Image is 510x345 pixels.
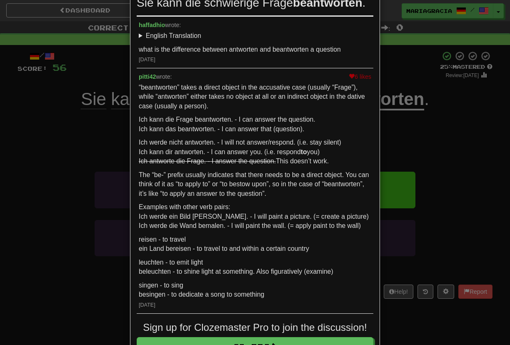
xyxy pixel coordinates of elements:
p: Ich kann die Frage beantworten. - I can answer the question. Ich kann das beantworten. - I can an... [139,115,371,134]
p: singen - to sing besingen - to dedicate a song to something [139,281,371,300]
p: leuchten - to emit light beleuchten - to shine light at something. Also figuratively (examine) [139,258,371,277]
div: wrote: [139,72,371,81]
p: reisen - to travel ein Land bereisen - to travel to and within a certain country [139,235,371,254]
a: pitti42 [139,73,156,80]
strong: to [301,148,307,155]
p: The “be-” prefix usually indicates that there needs to be a direct object. You can think of it as... [139,170,371,199]
a: [DATE] [139,57,155,62]
strike: Ich antworte die Frage. - I answer the question. [139,157,276,165]
a: haffadhio [139,22,165,28]
div: wrote: [139,21,371,29]
a: [DATE] [139,302,155,308]
p: what is the difference between antworten and beantworten a question [139,45,371,55]
p: Examples with other verb pairs: Ich werde ein Bild [PERSON_NAME]. - I will paint a picture. (= cr... [139,202,371,231]
div: 6 likes [349,72,371,81]
h3: Sign up for Clozemaster Pro to join the discussion! [137,322,373,333]
p: “beantworten” takes a direct object in the accusative case (usually “Frage”), while “antworten” e... [139,83,371,111]
summary: English Translation [139,31,371,41]
p: Ich werde nicht antworten. - I will not answer/respond. (i.e. stay silent) Ich kann dir antworten... [139,138,371,166]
